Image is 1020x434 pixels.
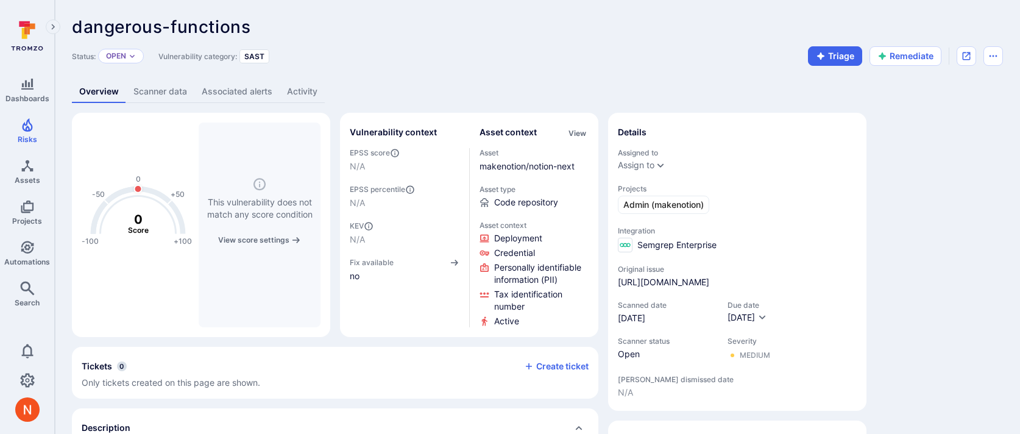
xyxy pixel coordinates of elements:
span: Risks [18,135,37,144]
span: Due date [728,301,767,310]
span: Projects [12,216,42,226]
a: View score settings [218,233,302,246]
span: Search [15,298,40,307]
div: Click to view all asset context details [566,126,589,139]
button: Create ticket [524,361,589,372]
button: View [566,129,589,138]
h2: Vulnerability context [350,126,437,138]
span: EPSS score [350,148,459,158]
span: Asset context [480,221,589,230]
text: +100 [174,237,192,246]
button: Expand dropdown [129,52,136,60]
button: Remediate [869,46,941,66]
a: Overview [72,80,126,103]
span: Admin (makenotion) [623,199,704,211]
button: Expand navigation menu [46,20,60,34]
span: Click to view evidence [494,247,535,259]
span: Scanner status [618,336,715,346]
span: Scanned date [618,301,715,310]
span: Only tickets created on this page are shown. [82,377,260,388]
a: [URL][DOMAIN_NAME] [618,276,709,288]
div: Open original issue [957,46,976,66]
a: Activity [280,80,325,103]
span: N/A [350,160,459,173]
h2: Details [618,126,646,138]
span: N/A [350,197,459,209]
button: Assign to [618,160,654,170]
button: Triage [808,46,862,66]
span: Click to view evidence [494,261,589,286]
span: dangerous-functions [72,16,250,37]
a: Scanner data [126,80,194,103]
div: Collapse [72,347,598,399]
span: Asset type [480,185,589,194]
button: Open [106,51,126,61]
h2: Asset context [480,126,537,138]
div: SAST [239,49,269,63]
button: View score settings [218,235,302,244]
i: Expand navigation menu [49,22,57,32]
span: Severity [728,336,770,346]
div: Neeren Patki [15,397,40,422]
span: N/A [618,386,857,399]
span: [PERSON_NAME] dismissed date [618,375,857,384]
text: -100 [82,237,99,246]
h2: Description [82,422,130,434]
span: EPSS percentile [350,185,459,194]
a: Associated alerts [194,80,280,103]
span: Original issue [618,265,857,274]
span: Click to view evidence [494,232,542,244]
span: This vulnerability does not match any score condition [206,196,313,221]
span: Asset [480,148,589,157]
h2: Tickets [82,360,112,372]
span: [DATE] [728,312,755,322]
span: Click to view evidence [494,288,589,313]
span: no [350,270,459,282]
text: +50 [171,190,185,199]
span: Click to view evidence [494,315,519,327]
section: details card [608,113,866,411]
button: Expand dropdown [656,160,665,170]
span: [DATE] [618,312,715,324]
span: Status: [72,52,96,61]
g: The vulnerability score is based on the parameters defined in the settings [114,212,163,235]
text: Score [128,226,149,235]
span: KEV [350,221,459,231]
span: Assets [15,176,40,185]
span: N/A [350,233,459,246]
span: Fix available [350,258,394,267]
span: Code repository [494,196,558,208]
span: Semgrep Enterprise [637,239,717,251]
section: tickets card [72,347,598,399]
a: makenotion/notion-next [480,161,575,171]
div: Medium [740,350,770,360]
span: Projects [618,184,857,193]
a: Admin (makenotion) [618,196,709,214]
span: Automations [4,257,50,266]
span: 0 [117,361,127,371]
span: Dashboards [5,94,49,103]
tspan: 0 [134,212,143,226]
span: Open [618,348,715,360]
text: -50 [92,190,105,199]
span: Vulnerability category: [158,52,237,61]
text: 0 [136,174,141,183]
button: Options menu [983,46,1003,66]
div: Due date field [728,301,767,324]
span: Assigned to [618,148,857,157]
div: Vulnerability tabs [72,80,1003,103]
span: Integration [618,226,857,235]
img: ACg8ocIprwjrgDQnDsNSk9Ghn5p5-B8DpAKWoJ5Gi9syOE4K59tr4Q=s96-c [15,397,40,422]
button: [DATE] [728,312,767,324]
